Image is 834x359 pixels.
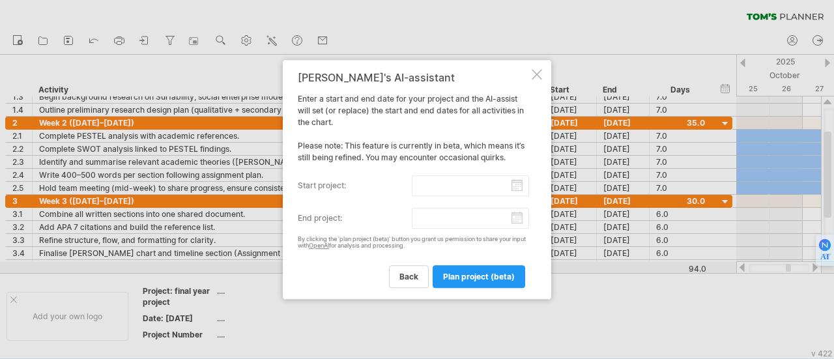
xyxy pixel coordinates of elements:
div: By clicking the 'plan project (beta)' button you grant us permission to share your input with for... [298,236,529,250]
a: plan project (beta) [433,265,525,288]
a: back [389,265,429,288]
div: [PERSON_NAME]'s AI-assistant [298,72,529,83]
span: plan project (beta) [443,272,515,281]
a: OpenAI [309,242,329,250]
label: start project: [298,175,412,196]
span: back [399,272,418,281]
div: Enter a start and end date for your project and the AI-assist will set (or replace) the start and... [298,72,529,288]
label: end project: [298,208,412,229]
